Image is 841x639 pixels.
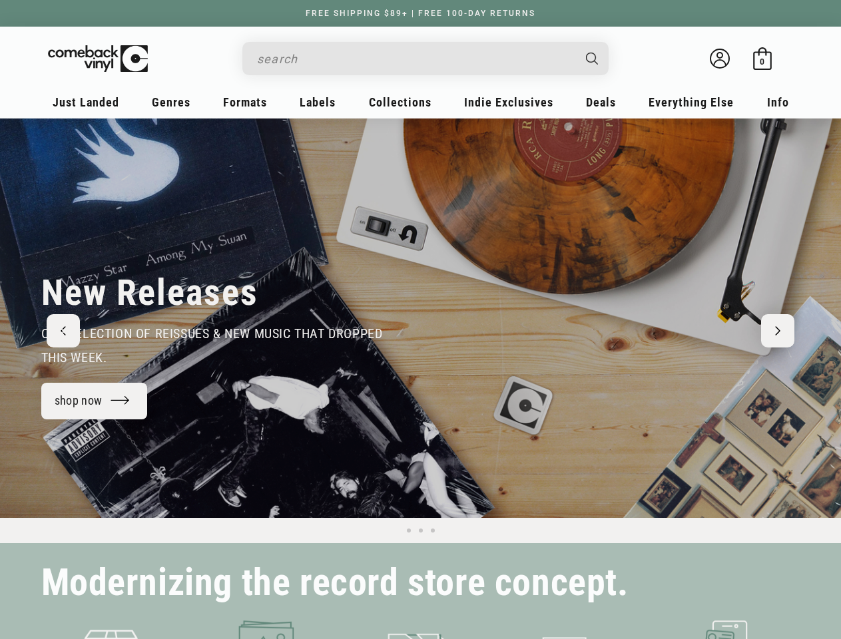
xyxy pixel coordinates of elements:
h2: New Releases [41,271,258,315]
input: search [257,45,573,73]
a: shop now [41,383,148,419]
span: Indie Exclusives [464,95,553,109]
span: Info [767,95,789,109]
h2: Modernizing the record store concept. [41,567,629,598]
button: Load slide 2 of 3 [415,525,427,536]
span: Formats [223,95,267,109]
span: Just Landed [53,95,119,109]
span: 0 [760,57,764,67]
span: Everything Else [649,95,734,109]
span: Genres [152,95,190,109]
button: Load slide 3 of 3 [427,525,439,536]
span: Labels [300,95,336,109]
span: Collections [369,95,431,109]
button: Search [574,42,610,75]
span: our selection of reissues & new music that dropped this week. [41,325,383,365]
div: Search [242,42,609,75]
span: Deals [586,95,616,109]
a: FREE SHIPPING $89+ | FREE 100-DAY RETURNS [292,9,549,18]
button: Load slide 1 of 3 [403,525,415,536]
